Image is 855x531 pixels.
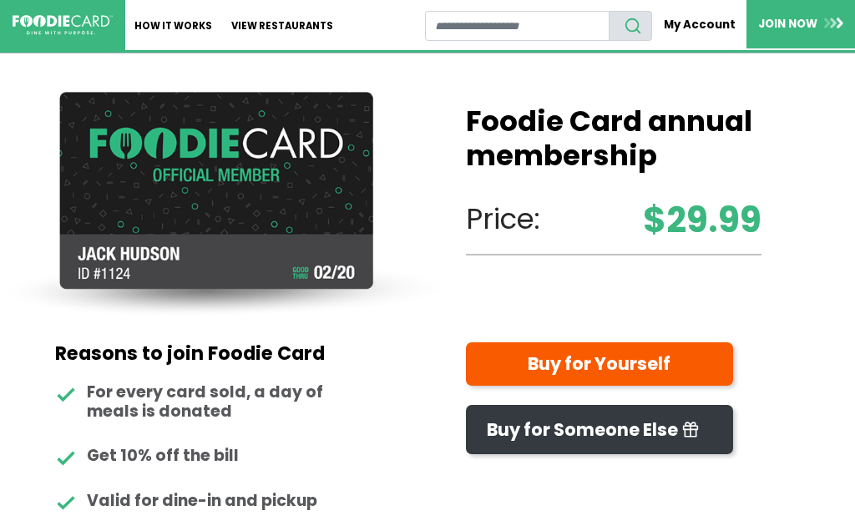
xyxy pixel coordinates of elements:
[55,383,364,422] li: For every card sold, a day of meals is donated
[609,11,652,41] button: search
[55,492,364,511] li: Valid for dine-in and pickup
[13,15,113,35] img: FoodieCard; Eat, Drink, Save, Donate
[55,447,364,466] li: Get 10% off the bill
[652,10,746,39] a: My Account
[466,405,733,454] a: Buy for Someone Else
[425,11,610,41] input: restaurant search
[466,198,762,240] p: Price:
[466,342,733,386] a: Buy for Yourself
[466,104,762,173] h1: Foodie Card annual membership
[643,195,761,247] strong: $29.99
[55,342,364,365] h2: Reasons to join Foodie Card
